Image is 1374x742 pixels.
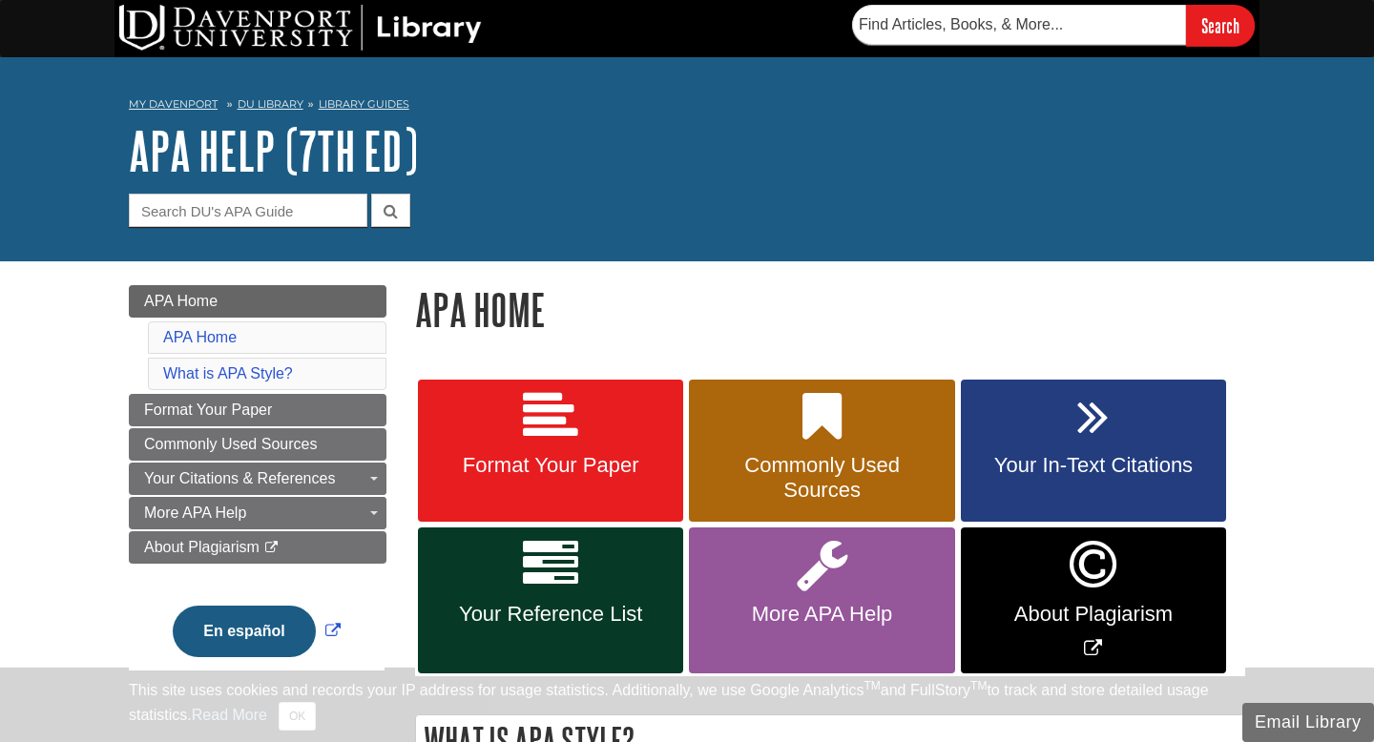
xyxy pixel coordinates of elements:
span: Format Your Paper [144,402,272,418]
input: Find Articles, Books, & More... [852,5,1186,45]
a: Link opens in new window [168,623,344,639]
span: Your Reference List [432,602,669,627]
a: More APA Help [129,497,386,529]
button: Email Library [1242,703,1374,742]
a: Commonly Used Sources [689,380,954,523]
span: Commonly Used Sources [144,436,317,452]
input: Search DU's APA Guide [129,194,367,227]
span: About Plagiarism [144,539,260,555]
div: Guide Page Menu [129,285,386,690]
a: What is APA Style? [163,365,293,381]
a: Format Your Paper [129,394,386,426]
a: APA Home [129,285,386,318]
span: About Plagiarism [975,602,1212,627]
span: Your In-Text Citations [975,453,1212,478]
a: Library Guides [319,97,409,111]
a: My Davenport [129,96,218,113]
a: Commonly Used Sources [129,428,386,461]
a: Link opens in new window [961,527,1226,673]
img: DU Library [119,5,482,51]
a: Format Your Paper [418,380,683,523]
a: DU Library [238,97,303,111]
a: Your Citations & References [129,463,386,495]
a: Your Reference List [418,527,683,673]
span: Format Your Paper [432,453,669,478]
span: Commonly Used Sources [703,453,940,503]
span: More APA Help [144,505,246,521]
span: Your Citations & References [144,470,335,486]
a: More APA Help [689,527,954,673]
span: More APA Help [703,602,940,627]
span: APA Home [144,293,218,309]
button: En español [173,606,315,657]
nav: breadcrumb [129,92,1245,122]
i: This link opens in a new window [263,542,280,554]
a: APA Home [163,329,237,345]
h1: APA Home [415,285,1245,334]
a: APA Help (7th Ed) [129,121,418,180]
a: Your In-Text Citations [961,380,1226,523]
input: Search [1186,5,1255,46]
form: Searches DU Library's articles, books, and more [852,5,1255,46]
a: About Plagiarism [129,531,386,564]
